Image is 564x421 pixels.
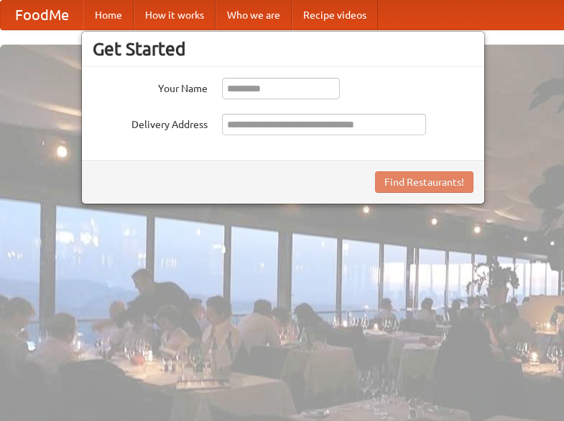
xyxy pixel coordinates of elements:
[375,171,473,193] button: Find Restaurants!
[93,114,208,132] label: Delivery Address
[93,38,473,60] h3: Get Started
[93,78,208,96] label: Your Name
[292,1,378,30] a: Recipe videos
[1,1,83,30] a: FoodMe
[216,1,292,30] a: Who we are
[83,1,134,30] a: Home
[134,1,216,30] a: How it works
